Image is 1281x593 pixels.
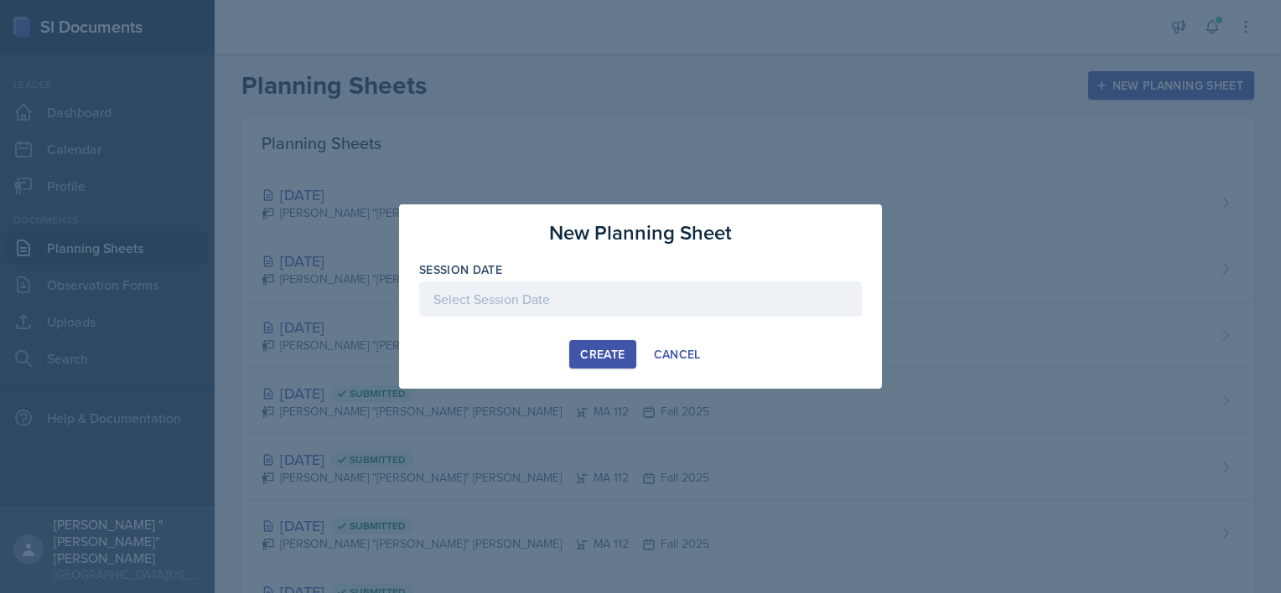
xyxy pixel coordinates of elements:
h3: New Planning Sheet [549,218,732,248]
label: Session Date [419,261,502,278]
button: Cancel [643,340,712,369]
button: Create [569,340,635,369]
div: Create [580,348,625,361]
div: Cancel [654,348,701,361]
